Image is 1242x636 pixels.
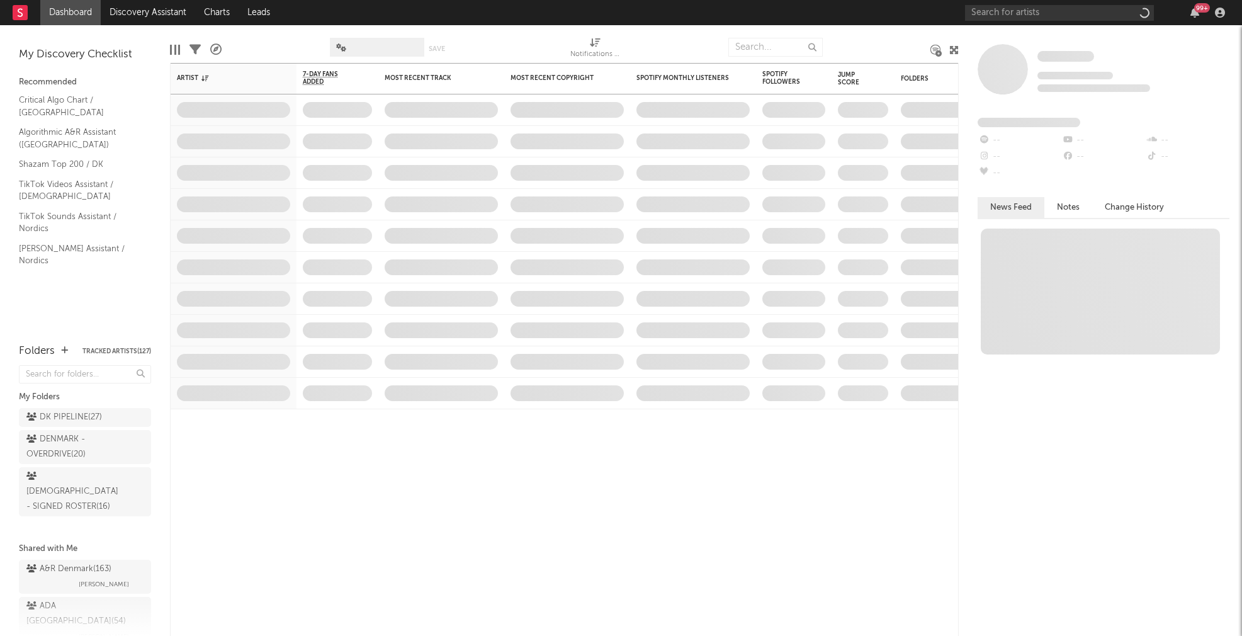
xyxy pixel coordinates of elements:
a: [PERSON_NAME] Assistant / Nordics [19,242,138,268]
div: Notifications (Artist) [570,47,621,62]
a: DK PIPELINE(27) [19,408,151,427]
div: -- [978,165,1061,181]
a: [DEMOGRAPHIC_DATA] - SIGNED ROSTER(16) [19,467,151,516]
div: A&R Pipeline [210,31,222,68]
div: Most Recent Copyright [511,74,605,82]
div: ADA [GEOGRAPHIC_DATA] ( 54 ) [26,599,140,629]
div: Folders [901,75,995,82]
div: Folders [19,344,55,359]
div: Notifications (Artist) [570,31,621,68]
span: Some Artist [1037,51,1094,62]
a: TikTok Sounds Assistant / Nordics [19,210,138,236]
span: 7-Day Fans Added [303,71,353,86]
a: Algorithmic A&R Assistant ([GEOGRAPHIC_DATA]) [19,125,138,151]
a: Shazam Top 200 / DK [19,157,138,171]
div: Jump Score [838,71,869,86]
div: -- [1061,149,1145,165]
span: Fans Added by Platform [978,118,1080,127]
button: 99+ [1190,8,1199,18]
button: Tracked Artists(127) [82,348,151,355]
div: -- [1146,149,1229,165]
div: DK PIPELINE ( 27 ) [26,410,102,425]
input: Search for artists [965,5,1154,21]
input: Search... [728,38,823,57]
div: DENMARK - OVERDRIVE ( 20 ) [26,432,115,462]
div: Shared with Me [19,542,151,557]
span: Tracking Since: [DATE] [1037,72,1113,79]
a: Critical Algo Chart / [GEOGRAPHIC_DATA] [19,93,138,119]
button: Notes [1044,197,1092,218]
button: Save [429,45,445,52]
a: Some Artist [1037,50,1094,63]
a: TikTok Videos Assistant / [DEMOGRAPHIC_DATA] [19,178,138,203]
div: Spotify Followers [762,71,806,86]
a: DENMARK - OVERDRIVE(20) [19,430,151,464]
div: Most Recent Track [385,74,479,82]
div: 99 + [1194,3,1210,13]
div: My Discovery Checklist [19,47,151,62]
span: [PERSON_NAME] [79,577,129,592]
button: Change History [1092,197,1177,218]
input: Search for folders... [19,365,151,383]
div: -- [1146,132,1229,149]
span: 0 fans last week [1037,84,1150,92]
div: Edit Columns [170,31,180,68]
div: -- [978,149,1061,165]
div: -- [1061,132,1145,149]
div: Recommended [19,75,151,90]
div: Spotify Monthly Listeners [636,74,731,82]
div: My Folders [19,390,151,405]
div: [DEMOGRAPHIC_DATA] - SIGNED ROSTER ( 16 ) [26,469,118,514]
div: A&R Denmark ( 163 ) [26,562,111,577]
button: News Feed [978,197,1044,218]
div: Artist [177,74,271,82]
div: -- [978,132,1061,149]
a: A&R Denmark(163)[PERSON_NAME] [19,560,151,594]
div: Filters [189,31,201,68]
